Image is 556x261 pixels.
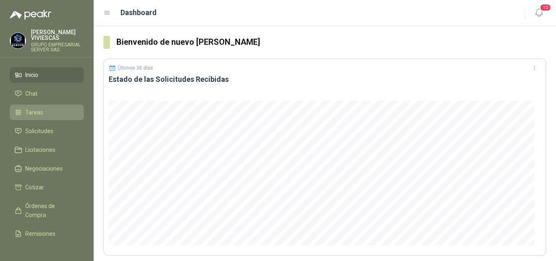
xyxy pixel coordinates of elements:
[10,33,26,48] img: Company Logo
[25,145,55,154] span: Licitaciones
[10,226,84,241] a: Remisiones
[31,42,84,52] p: GRUPO EMPRESARIAL SERVER SAS
[25,183,44,192] span: Cotizar
[540,4,551,11] span: 10
[10,123,84,139] a: Solicitudes
[25,229,55,238] span: Remisiones
[25,164,63,173] span: Negociaciones
[116,36,546,48] h3: Bienvenido de nuevo [PERSON_NAME]
[25,70,38,79] span: Inicio
[109,75,541,84] h3: Estado de las Solicitudes Recibidas
[25,108,43,117] span: Tareas
[25,127,53,136] span: Solicitudes
[10,198,84,223] a: Órdenes de Compra
[120,7,157,18] h1: Dashboard
[10,86,84,101] a: Chat
[10,10,51,20] img: Logo peakr
[118,65,153,71] p: Últimos 30 días
[25,89,37,98] span: Chat
[10,67,84,83] a: Inicio
[25,202,76,219] span: Órdenes de Compra
[10,161,84,176] a: Negociaciones
[10,105,84,120] a: Tareas
[10,180,84,195] a: Cotizar
[10,142,84,158] a: Licitaciones
[532,6,546,20] button: 10
[31,29,84,41] p: [PERSON_NAME] VIVIESCAS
